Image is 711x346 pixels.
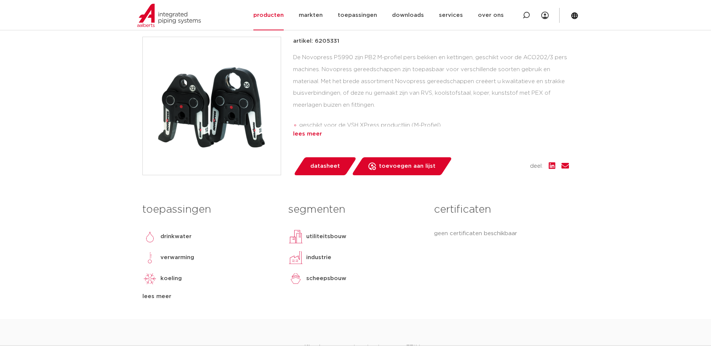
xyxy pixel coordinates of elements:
[142,271,157,286] img: koeling
[293,37,339,46] p: artikel: 6205331
[160,253,194,262] p: verwarming
[293,157,357,175] a: datasheet
[143,37,281,175] img: Product Image for Novopress bek PB2 M12 Ecotec
[530,162,543,171] span: deel:
[142,229,157,244] img: drinkwater
[306,253,331,262] p: industrie
[288,202,423,217] h3: segmenten
[160,274,182,283] p: koeling
[379,160,436,172] span: toevoegen aan lijst
[306,274,346,283] p: scheepsbouw
[293,130,569,139] div: lees meer
[142,202,277,217] h3: toepassingen
[142,250,157,265] img: verwarming
[288,229,303,244] img: utiliteitsbouw
[288,250,303,265] img: industrie
[293,52,569,127] div: De Novopress P5990 zijn PB2 M-profiel pers bekken en kettingen, geschikt voor de ACO202/3 pers ma...
[299,119,569,131] li: geschikt voor de VSH XPress productlijn (M-Profiel)
[160,232,192,241] p: drinkwater
[434,202,569,217] h3: certificaten
[434,229,569,238] p: geen certificaten beschikbaar
[310,160,340,172] span: datasheet
[288,271,303,286] img: scheepsbouw
[142,292,277,301] div: lees meer
[306,232,346,241] p: utiliteitsbouw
